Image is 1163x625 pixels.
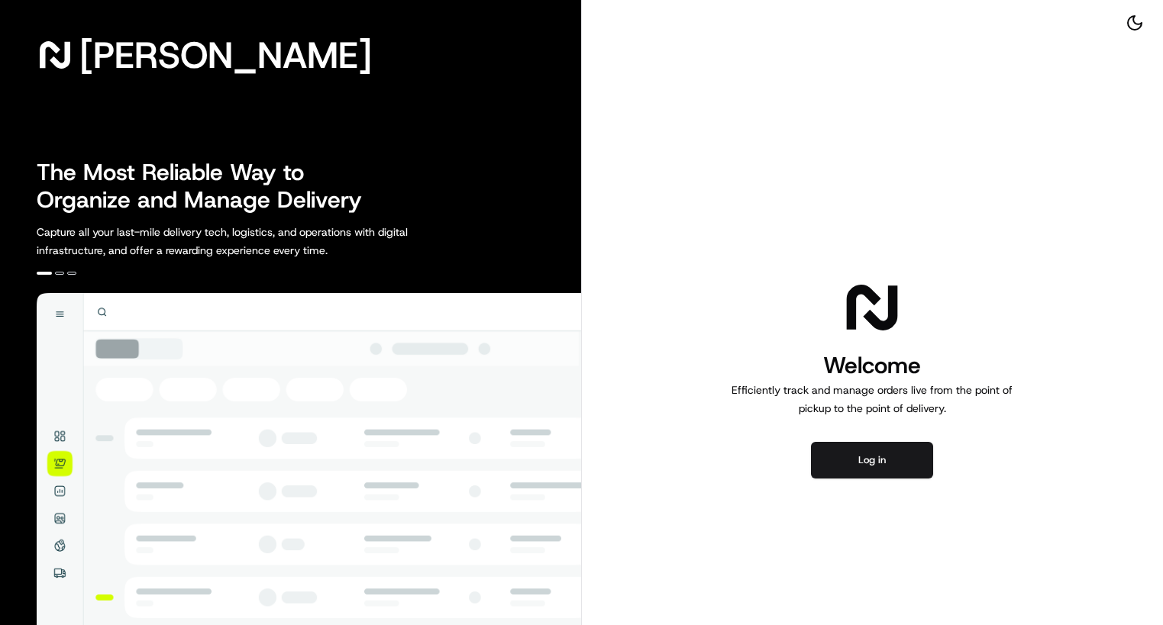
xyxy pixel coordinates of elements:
[79,40,372,70] span: [PERSON_NAME]
[37,223,477,259] p: Capture all your last-mile delivery tech, logistics, and operations with digital infrastructure, ...
[725,350,1019,381] h1: Welcome
[725,381,1019,417] p: Efficiently track and manage orders live from the point of pickup to the point of delivery.
[811,442,933,478] button: Log in
[37,159,379,214] h2: The Most Reliable Way to Organize and Manage Delivery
